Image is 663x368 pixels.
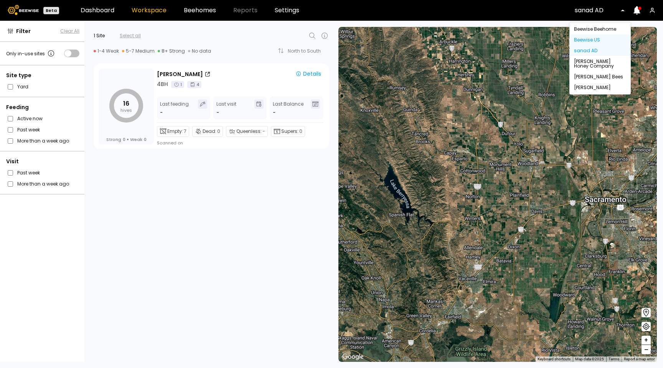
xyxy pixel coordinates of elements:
[642,336,651,345] button: +
[158,48,185,54] div: 8+ Strong
[8,5,39,15] img: Beewise logo
[233,7,257,13] span: Reports
[292,70,324,79] button: Details
[575,357,604,361] span: Map data ©2025
[609,357,619,361] a: Terms (opens in new tab)
[17,137,69,145] label: More than a week ago
[340,352,366,362] a: Open this area in Google Maps (opens a new window)
[17,180,69,188] label: More than a week ago
[157,80,168,88] div: 4 BH
[216,109,219,116] div: -
[538,356,571,362] button: Keyboard shortcuts
[17,169,40,177] label: Past week
[6,71,79,80] div: Site type
[574,27,626,31] div: Beewise Beehome
[574,59,626,68] div: [PERSON_NAME] Honey Company
[17,83,28,91] label: Yard
[122,48,155,54] div: 5-7 Medium
[144,137,147,142] span: 0
[192,126,223,137] div: Dead:
[94,32,105,39] div: 1 Site
[574,75,626,79] div: [PERSON_NAME] Bees
[644,345,648,355] span: –
[624,357,655,361] a: Report a map error
[171,81,184,88] div: 1
[17,126,40,134] label: Past week
[132,7,167,13] a: Workspace
[120,32,141,39] div: Select all
[157,140,183,146] div: Scanned on
[273,109,275,116] span: -
[642,345,651,354] button: –
[340,352,366,362] img: Google
[273,99,303,116] div: Last Balance
[160,99,189,116] div: Last feeding
[6,157,79,166] div: Visit
[295,70,321,77] div: Details
[106,137,147,142] div: Strong Weak
[94,48,119,54] div: 1-4 Weak
[184,7,216,13] a: Beehomes
[216,99,236,116] div: Last visit
[275,7,299,13] a: Settings
[226,126,268,137] div: Queenless:
[81,7,114,13] a: Dashboard
[299,128,302,135] span: 0
[262,128,265,135] span: -
[120,107,132,113] tspan: hives
[644,335,648,345] span: +
[574,48,626,53] div: sanad AD
[271,126,305,137] div: Supers:
[17,114,43,123] label: Active now
[217,128,220,135] span: 0
[574,38,626,42] div: Beewise US
[60,28,79,35] button: Clear All
[123,137,125,142] span: 0
[157,70,203,78] div: [PERSON_NAME]
[157,126,189,137] div: Empty:
[187,81,201,88] div: 4
[160,109,163,116] div: -
[123,99,129,108] tspan: 16
[6,103,79,111] div: Feeding
[184,128,186,135] span: 7
[6,49,56,58] div: Only in-use sites
[288,49,326,53] div: North to South
[16,27,31,35] span: Filter
[574,85,626,90] div: [PERSON_NAME]
[43,7,59,14] div: Beta
[188,48,211,54] div: No data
